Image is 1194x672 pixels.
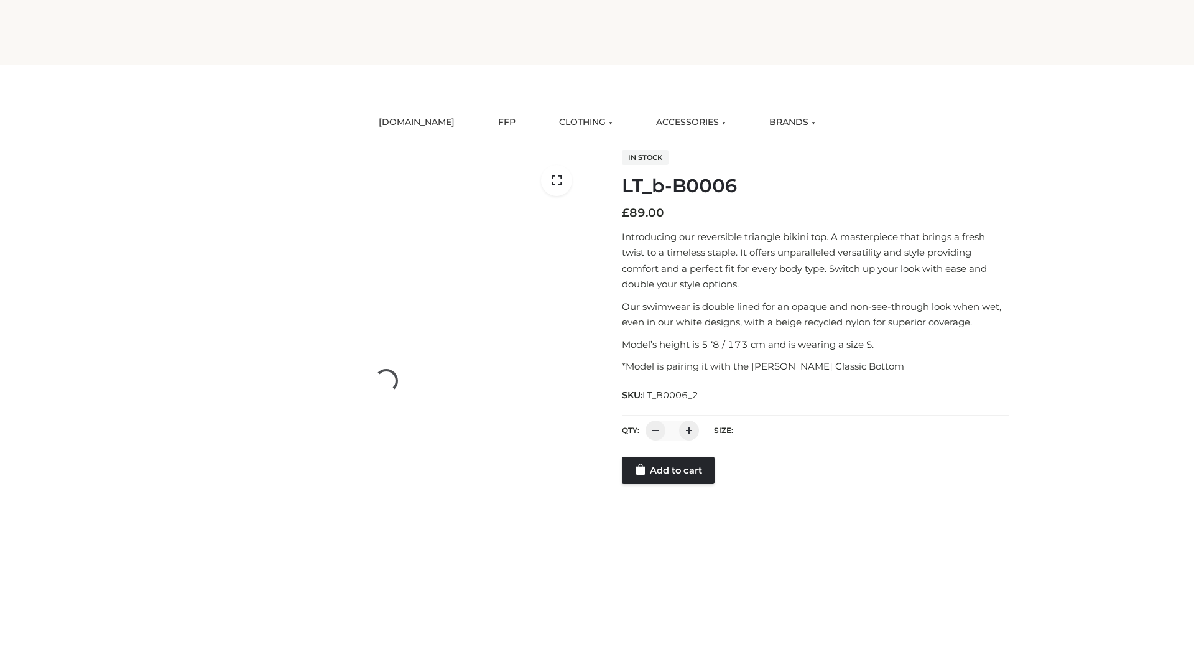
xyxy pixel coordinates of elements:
p: *Model is pairing it with the [PERSON_NAME] Classic Bottom [622,358,1009,375]
p: Our swimwear is double lined for an opaque and non-see-through look when wet, even in our white d... [622,299,1009,330]
a: ACCESSORIES [647,109,735,136]
span: In stock [622,150,669,165]
span: SKU: [622,388,700,403]
a: CLOTHING [550,109,622,136]
a: [DOMAIN_NAME] [369,109,464,136]
span: £ [622,206,629,220]
bdi: 89.00 [622,206,664,220]
p: Model’s height is 5 ‘8 / 173 cm and is wearing a size S. [622,337,1009,353]
span: LT_B0006_2 [642,390,698,401]
a: Add to cart [622,457,715,484]
h1: LT_b-B0006 [622,175,1009,197]
label: QTY: [622,426,639,435]
label: Size: [714,426,733,435]
p: Introducing our reversible triangle bikini top. A masterpiece that brings a fresh twist to a time... [622,229,1009,292]
a: FFP [489,109,525,136]
a: BRANDS [760,109,825,136]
